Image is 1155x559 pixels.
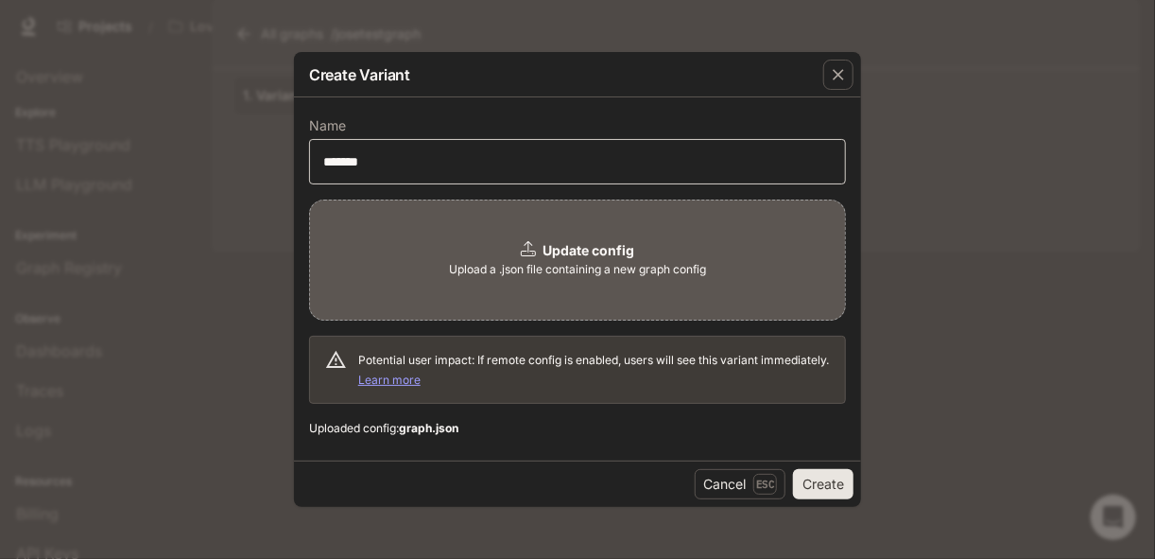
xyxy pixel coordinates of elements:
p: Name [309,119,346,132]
button: CancelEsc [695,469,785,499]
span: Uploaded config: [309,419,846,438]
span: Upload a .json file containing a new graph config [449,260,706,279]
a: Learn more [358,373,421,387]
b: Update config [543,242,635,258]
button: Create [793,469,853,499]
p: Create Variant [309,63,410,86]
p: Esc [753,474,777,495]
span: Potential user impact: If remote config is enabled, users will see this variant immediately. [358,353,829,387]
b: graph.json [399,421,458,435]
